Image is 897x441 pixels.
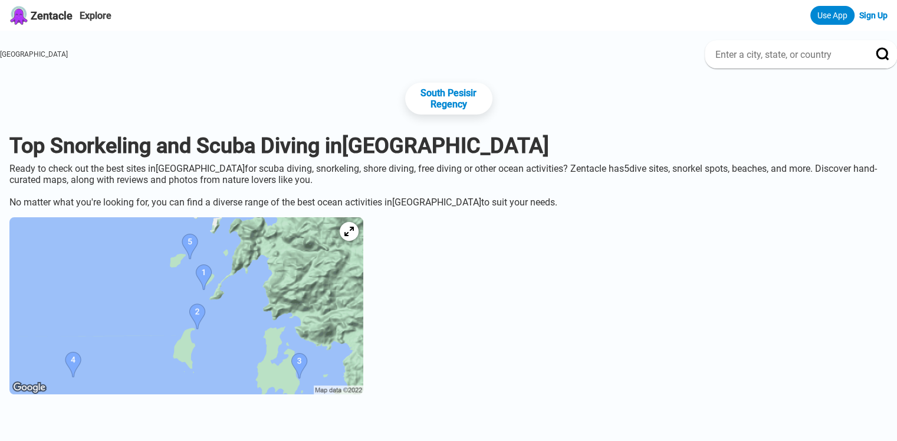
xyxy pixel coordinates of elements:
a: Use App [810,6,855,25]
a: Zentacle logoZentacle [9,6,73,25]
a: South Pesisir Regency [405,83,492,115]
h1: Top Snorkeling and Scuba Diving in [GEOGRAPHIC_DATA] [9,133,888,158]
input: Enter a city, state, or country [714,48,859,61]
a: Sign Up [859,11,888,20]
span: Zentacle [31,9,73,22]
a: Explore [80,10,111,21]
img: Zentacle logo [9,6,28,25]
img: West Sumatra dive site map [9,217,363,394]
